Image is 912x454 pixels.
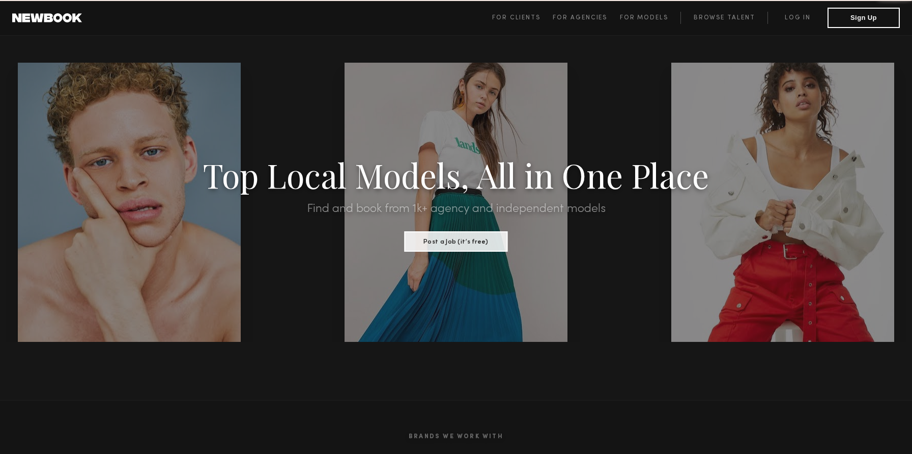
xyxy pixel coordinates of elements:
[553,12,619,24] a: For Agencies
[405,235,508,246] a: Post a Job (it’s free)
[828,8,900,28] button: Sign Up
[620,15,668,21] span: For Models
[767,12,828,24] a: Log in
[553,15,607,21] span: For Agencies
[405,231,508,252] button: Post a Job (it’s free)
[151,421,761,452] h2: Brands We Work With
[68,159,843,191] h1: Top Local Models, All in One Place
[68,203,843,215] h2: Find and book from 1k+ agency and independent models
[680,12,767,24] a: Browse Talent
[620,12,681,24] a: For Models
[492,15,540,21] span: For Clients
[492,12,553,24] a: For Clients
